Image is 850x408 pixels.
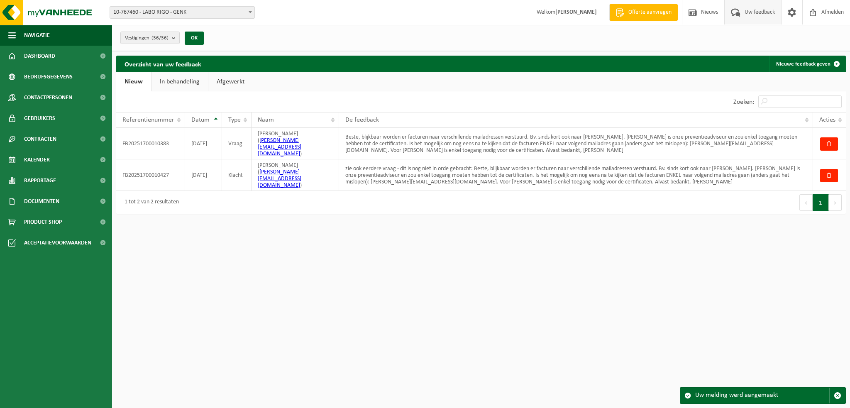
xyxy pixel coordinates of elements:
button: Previous [799,194,813,211]
td: Klacht [222,159,252,191]
button: Vestigingen(36/36) [120,32,180,44]
span: Bedrijfsgegevens [24,66,73,87]
a: [PERSON_NAME][EMAIL_ADDRESS][DOMAIN_NAME] [258,169,301,188]
td: Beste, blijkbaar worden er facturen naar verschillende mailadressen verstuurd. Bv. sinds kort ook... [339,128,813,159]
td: [PERSON_NAME] ( ) [252,128,339,159]
td: zie ook eerdere vraag - dit is nog niet in orde gebracht: Beste, blijkbaar worden er facturen naa... [339,159,813,191]
td: Vraag [222,128,252,159]
a: Nieuw [116,72,151,91]
span: Datum [191,117,210,123]
td: [DATE] [185,159,222,191]
a: Afgewerkt [208,72,253,91]
a: Offerte aanvragen [609,4,678,21]
span: Kalender [24,149,50,170]
span: De feedback [345,117,379,123]
span: Rapportage [24,170,56,191]
button: 1 [813,194,829,211]
td: FB20251700010427 [116,159,185,191]
span: 10-767460 - LABO RIGO - GENK [110,7,254,18]
a: Nieuwe feedback geven [769,56,845,72]
span: Gebruikers [24,108,55,129]
td: FB20251700010383 [116,128,185,159]
div: 1 tot 2 van 2 resultaten [120,195,179,210]
span: Product Shop [24,212,62,232]
div: Uw melding werd aangemaakt [695,388,829,403]
td: [DATE] [185,128,222,159]
span: Documenten [24,191,59,212]
span: Vestigingen [125,32,169,44]
h2: Overzicht van uw feedback [116,56,210,72]
span: Type [228,117,241,123]
a: In behandeling [151,72,208,91]
span: Contactpersonen [24,87,72,108]
button: Next [829,194,842,211]
span: Dashboard [24,46,55,66]
span: Offerte aanvragen [626,8,674,17]
span: Referentienummer [122,117,174,123]
span: Naam [258,117,274,123]
label: Zoeken: [733,99,754,105]
td: [PERSON_NAME] ( ) [252,159,339,191]
span: 10-767460 - LABO RIGO - GENK [110,6,255,19]
span: Acties [819,117,835,123]
strong: [PERSON_NAME] [555,9,597,15]
a: [PERSON_NAME][EMAIL_ADDRESS][DOMAIN_NAME] [258,137,301,157]
span: Contracten [24,129,56,149]
span: Acceptatievoorwaarden [24,232,91,253]
span: Navigatie [24,25,50,46]
count: (36/36) [151,35,169,41]
button: OK [185,32,204,45]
